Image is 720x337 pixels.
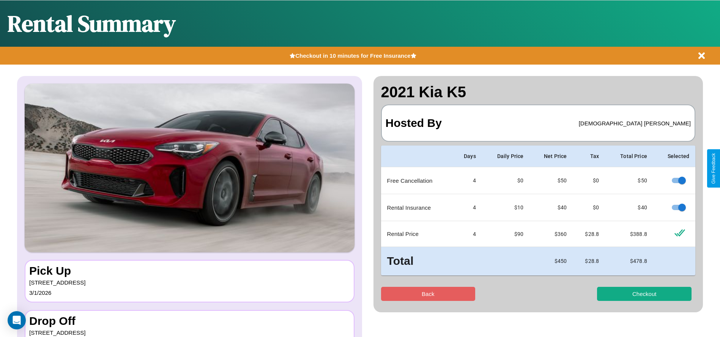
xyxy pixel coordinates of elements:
td: $ 28.8 [573,247,605,275]
td: $0 [573,194,605,221]
b: Checkout in 10 minutes for Free Insurance [295,52,410,59]
td: $ 50 [605,167,653,194]
p: 3 / 1 / 2026 [29,288,350,298]
td: $0 [573,167,605,194]
h3: Total [387,253,446,269]
td: $ 50 [529,167,573,194]
p: Free Cancellation [387,176,446,186]
td: $ 40 [605,194,653,221]
h2: 2021 Kia K5 [381,84,696,101]
td: $0 [482,167,529,194]
th: Net Price [529,146,573,167]
td: $ 360 [529,221,573,247]
td: 4 [452,194,482,221]
td: $ 40 [529,194,573,221]
td: $ 388.8 [605,221,653,247]
button: Back [381,287,476,301]
td: $ 478.8 [605,247,653,275]
td: $ 28.8 [573,221,605,247]
th: Days [452,146,482,167]
div: Open Intercom Messenger [8,311,26,329]
td: 4 [452,221,482,247]
p: [DEMOGRAPHIC_DATA] [PERSON_NAME] [579,118,691,128]
td: $ 90 [482,221,529,247]
th: Daily Price [482,146,529,167]
td: 4 [452,167,482,194]
h3: Pick Up [29,264,350,277]
th: Selected [653,146,695,167]
td: $ 450 [529,247,573,275]
table: simple table [381,146,696,275]
h1: Rental Summary [8,8,176,39]
th: Total Price [605,146,653,167]
h3: Drop Off [29,315,350,328]
h3: Hosted By [386,109,442,137]
div: Give Feedback [711,153,716,184]
button: Checkout [597,287,692,301]
th: Tax [573,146,605,167]
p: Rental Price [387,229,446,239]
td: $10 [482,194,529,221]
p: [STREET_ADDRESS] [29,277,350,288]
p: Rental Insurance [387,203,446,213]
